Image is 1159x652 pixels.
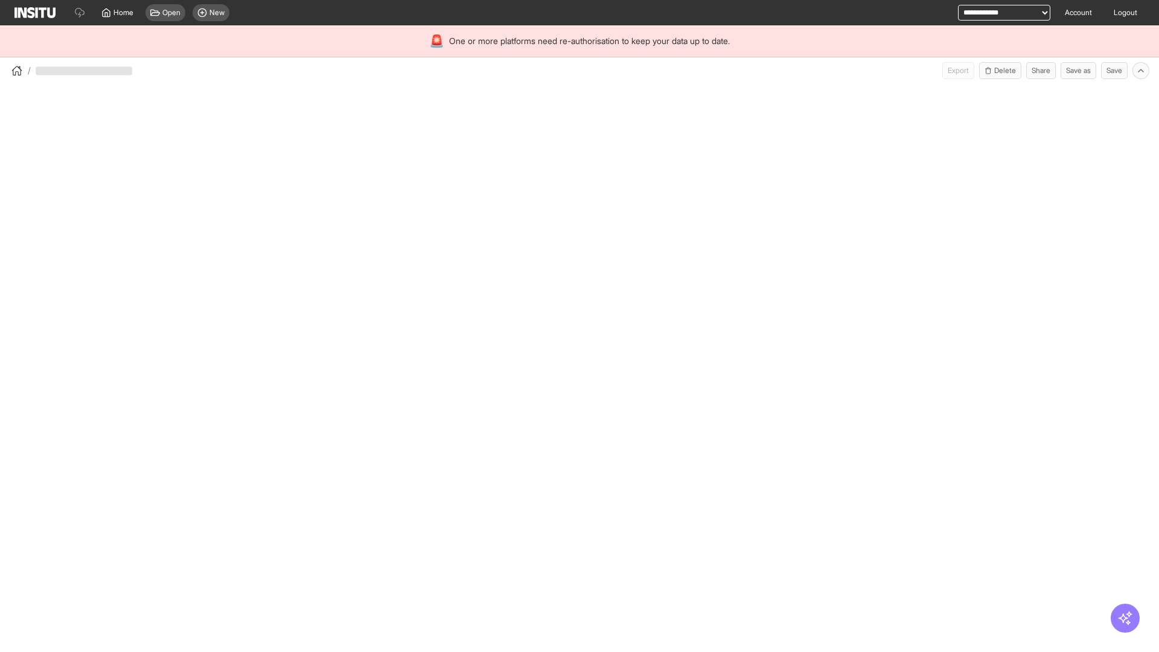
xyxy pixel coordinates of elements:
[942,62,974,79] span: Can currently only export from Insights reports.
[113,8,133,18] span: Home
[10,63,31,78] button: /
[449,35,730,47] span: One or more platforms need re-authorisation to keep your data up to date.
[209,8,225,18] span: New
[1101,62,1128,79] button: Save
[1026,62,1056,79] button: Share
[28,65,31,77] span: /
[1061,62,1096,79] button: Save as
[942,62,974,79] button: Export
[429,33,444,50] div: 🚨
[162,8,180,18] span: Open
[14,7,56,18] img: Logo
[979,62,1021,79] button: Delete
